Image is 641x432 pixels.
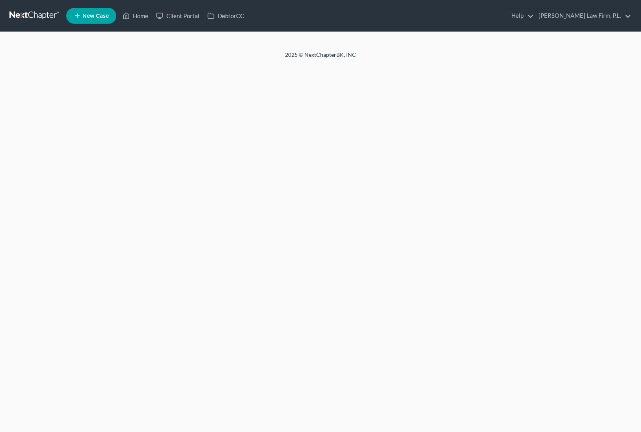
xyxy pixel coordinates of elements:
a: Home [119,9,152,23]
new-legal-case-button: New Case [66,8,116,24]
a: DebtorCC [203,9,248,23]
div: 2025 © NextChapterBK, INC [96,51,545,65]
a: [PERSON_NAME] Law Firm, P.L. [535,9,631,23]
a: Client Portal [152,9,203,23]
a: Help [507,9,534,23]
